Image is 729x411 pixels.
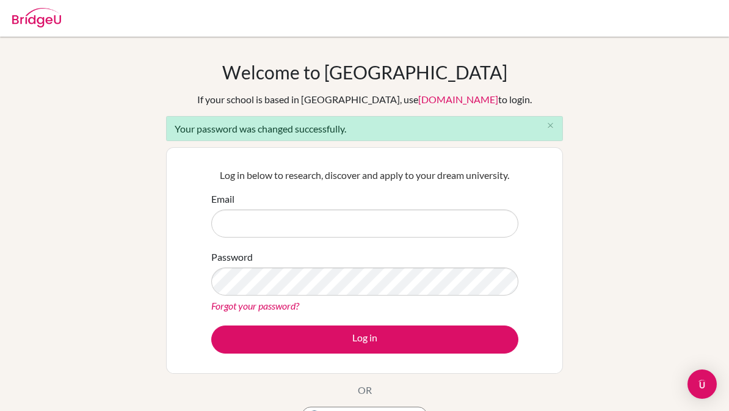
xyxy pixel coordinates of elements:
h1: Welcome to [GEOGRAPHIC_DATA] [222,61,507,83]
p: Log in below to research, discover and apply to your dream university. [211,168,518,183]
div: Open Intercom Messenger [687,369,717,399]
a: [DOMAIN_NAME] [418,93,498,105]
i: close [546,121,555,130]
button: Log in [211,326,518,354]
p: OR [358,383,372,398]
div: Your password was changed successfully. [166,116,563,141]
img: Bridge-U [12,8,61,27]
button: Close [538,117,562,135]
div: If your school is based in [GEOGRAPHIC_DATA], use to login. [197,92,532,107]
a: Forgot your password? [211,300,299,311]
label: Password [211,250,253,264]
label: Email [211,192,234,206]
